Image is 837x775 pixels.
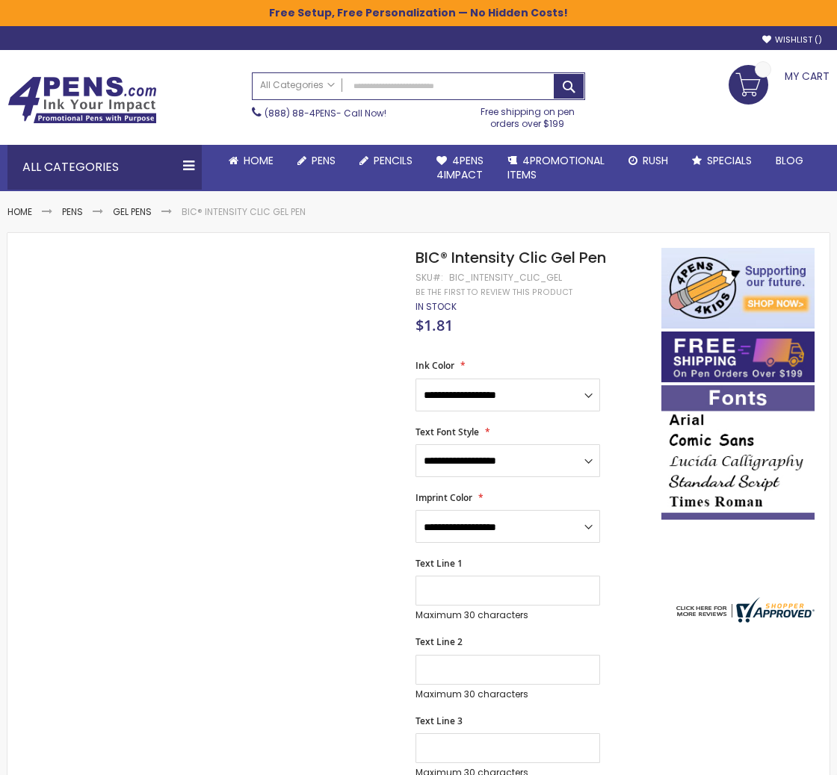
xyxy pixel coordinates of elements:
a: Wishlist [762,34,822,46]
div: Availability [416,301,457,313]
span: Pens [312,153,336,168]
img: font-personalization-examples [661,385,815,520]
img: 4pens.com widget logo [673,597,815,623]
a: Home [7,205,32,218]
span: Specials [707,153,752,168]
a: 4Pens4impact [424,145,495,191]
span: All Categories [260,79,335,91]
span: In stock [416,300,457,313]
a: Pens [62,205,83,218]
span: $1.81 [416,315,453,335]
span: Ink Color [416,359,454,372]
p: Maximum 30 characters [416,609,600,621]
a: Rush [617,145,680,177]
span: Blog [776,153,803,168]
a: All Categories [253,73,342,98]
span: Text Line 3 [416,715,463,727]
span: Home [244,153,274,168]
a: Gel Pens [113,205,152,218]
div: bic_intensity_clic_gel [449,272,562,284]
span: 4PROMOTIONAL ITEMS [507,153,605,182]
img: 4Pens Custom Pens and Promotional Products [7,76,157,124]
p: Maximum 30 characters [416,688,600,700]
a: Pencils [348,145,424,177]
img: Free shipping on orders over $199 [661,332,815,382]
a: Pens [285,145,348,177]
a: 4PROMOTIONALITEMS [495,145,617,191]
span: Pencils [374,153,413,168]
a: (888) 88-4PENS [265,107,336,119]
span: - Call Now! [265,107,386,119]
li: BIC® Intensity Clic Gel Pen [182,206,306,218]
div: Free shipping on pen orders over $199 [469,100,585,130]
div: All Categories [7,145,202,190]
span: Text Line 2 [416,635,463,648]
strong: SKU [416,271,443,284]
span: 4Pens 4impact [436,153,484,182]
span: Text Line 1 [416,557,463,570]
span: Imprint Color [416,491,472,504]
a: Specials [680,145,764,177]
a: 4pens.com certificate URL [673,613,815,626]
span: Text Font Style [416,426,479,438]
a: Blog [764,145,815,177]
a: Be the first to review this product [416,287,572,298]
img: 4pens 4 kids [661,248,815,329]
a: Home [217,145,285,177]
span: Rush [643,153,668,168]
span: BIC® Intensity Clic Gel Pen [416,247,606,268]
